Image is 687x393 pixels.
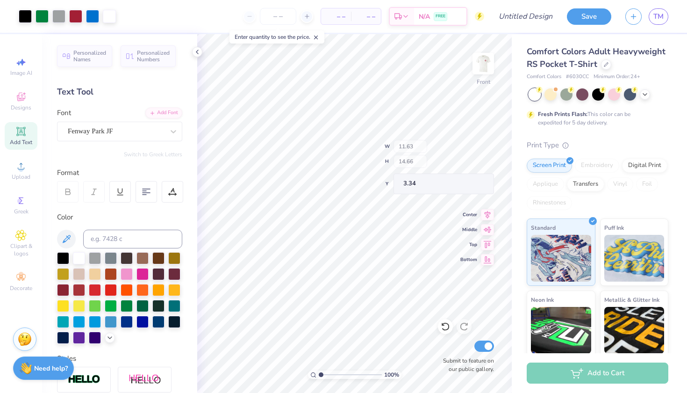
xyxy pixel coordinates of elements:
span: Decorate [10,284,32,292]
span: Personalized Numbers [137,50,170,63]
span: Greek [14,208,29,215]
span: FREE [436,13,445,20]
span: Comfort Colors Adult Heavyweight RS Pocket T-Shirt [527,46,666,70]
span: N/A [419,12,430,22]
div: Format [57,167,183,178]
img: Metallic & Glitter Ink [604,307,665,354]
div: Print Type [527,140,668,151]
span: Top [460,241,477,248]
span: 100 % [384,371,399,379]
div: Screen Print [527,159,572,173]
img: Neon Ink [531,307,591,354]
div: This color can be expedited for 5 day delivery. [538,110,653,127]
span: Clipart & logos [5,242,37,257]
span: # 6030CC [566,73,589,81]
span: Minimum Order: 24 + [594,73,640,81]
div: Transfers [567,177,604,191]
button: Switch to Greek Letters [124,151,182,158]
span: Add Text [10,138,32,146]
div: Vinyl [607,177,633,191]
div: Digital Print [622,159,667,173]
span: – – [327,12,345,22]
div: Styles [57,353,182,364]
div: Color [57,212,182,223]
input: – – [260,8,296,25]
strong: Fresh Prints Flash: [538,110,587,118]
span: Center [460,211,477,218]
strong: Need help? [34,364,68,373]
span: Puff Ink [604,223,624,233]
div: Foil [636,177,658,191]
input: Untitled Design [491,7,560,26]
button: Save [567,8,611,25]
span: Upload [12,173,30,181]
div: Text Tool [57,86,182,98]
img: Puff Ink [604,235,665,282]
label: Submit to feature on our public gallery. [438,357,494,373]
div: Add Font [145,108,182,118]
input: e.g. 7428 c [83,230,182,248]
span: Middle [460,226,477,233]
div: Rhinestones [527,196,572,210]
span: Designs [11,104,31,111]
a: TM [649,8,668,25]
span: Metallic & Glitter Ink [604,295,659,305]
img: Front [474,54,493,73]
span: Personalized Names [73,50,107,63]
span: TM [653,11,664,22]
label: Font [57,108,71,118]
span: Bottom [460,256,477,263]
span: Image AI [10,69,32,77]
span: Neon Ink [531,295,554,305]
span: Comfort Colors [527,73,561,81]
div: Enter quantity to see the price. [229,30,324,44]
img: Stroke [68,374,100,385]
img: Shadow [129,374,161,386]
img: Standard [531,235,591,282]
div: Front [477,78,490,86]
span: – – [357,12,375,22]
span: Standard [531,223,556,233]
div: Embroidery [575,159,619,173]
div: Applique [527,177,564,191]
